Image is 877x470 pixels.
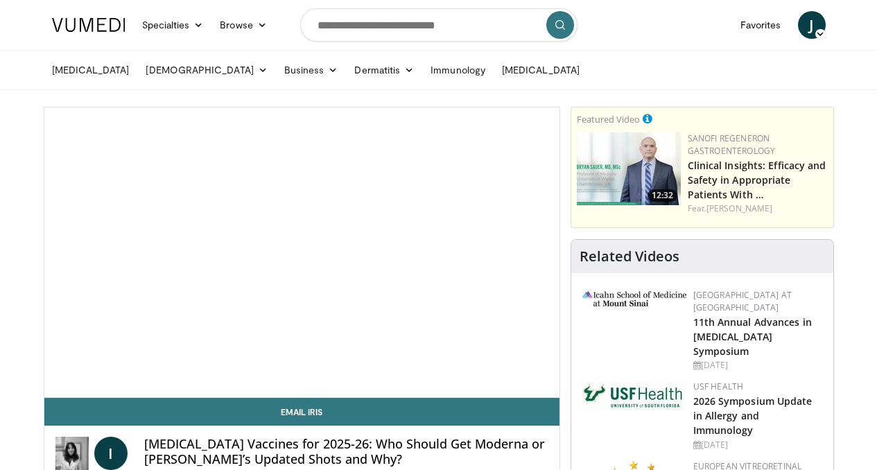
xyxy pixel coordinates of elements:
a: 12:32 [577,132,681,205]
a: USF Health [693,381,744,392]
a: [MEDICAL_DATA] [44,56,138,84]
a: 11th Annual Advances in [MEDICAL_DATA] Symposium [693,315,812,358]
img: bf9ce42c-6823-4735-9d6f-bc9dbebbcf2c.png.150x105_q85_crop-smart_upscale.jpg [577,132,681,205]
small: Featured Video [577,113,640,125]
a: Specialties [134,11,212,39]
a: I [94,437,128,470]
a: Business [276,56,347,84]
a: [DEMOGRAPHIC_DATA] [137,56,275,84]
a: 2026 Symposium Update in Allergy and Immunology [693,394,813,437]
img: VuMedi Logo [52,18,125,32]
input: Search topics, interventions [300,8,578,42]
img: 6ba8804a-8538-4002-95e7-a8f8012d4a11.png.150x105_q85_autocrop_double_scale_upscale_version-0.2.jpg [582,381,686,411]
a: Email Iris [44,398,559,426]
a: Favorites [732,11,790,39]
a: Clinical Insights: Efficacy and Safety in Appropriate Patients With … [688,159,826,201]
a: [GEOGRAPHIC_DATA] at [GEOGRAPHIC_DATA] [693,289,792,313]
a: [PERSON_NAME] [706,202,772,214]
img: 3aa743c9-7c3f-4fab-9978-1464b9dbe89c.png.150x105_q85_autocrop_double_scale_upscale_version-0.2.jpg [582,291,686,306]
a: [MEDICAL_DATA] [494,56,588,84]
a: J [798,11,826,39]
div: [DATE] [693,359,822,372]
a: Sanofi Regeneron Gastroenterology [688,132,776,157]
video-js: Video Player [44,107,559,398]
a: Immunology [422,56,494,84]
span: 12:32 [648,189,677,202]
h4: Related Videos [580,248,679,265]
img: Dr. Iris Gorfinkel [55,437,89,470]
a: Dermatitis [346,56,422,84]
a: Browse [211,11,275,39]
div: Feat. [688,202,828,215]
div: [DATE] [693,439,822,451]
h4: [MEDICAL_DATA] Vaccines for 2025-26: Who Should Get Moderna or [PERSON_NAME]’s Updated Shots and ... [144,437,548,467]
